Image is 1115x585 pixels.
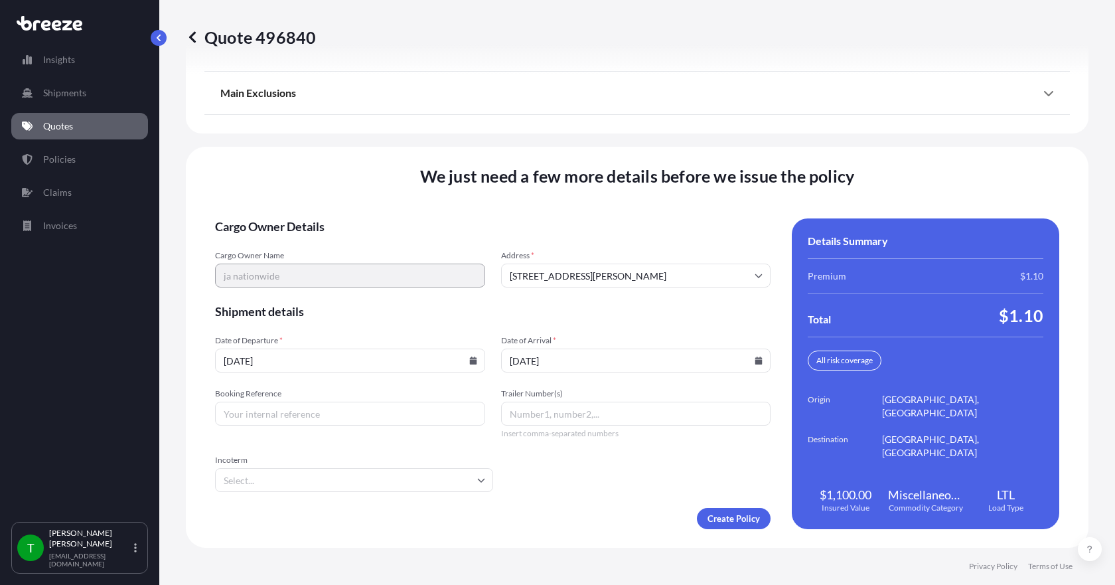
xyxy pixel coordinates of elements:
[707,512,760,525] p: Create Policy
[808,351,881,371] div: All risk coverage
[501,250,771,261] span: Address
[215,388,485,399] span: Booking Reference
[697,508,771,529] button: Create Policy
[820,487,871,503] span: $1,100.00
[43,219,77,232] p: Invoices
[889,503,963,513] span: Commodity Category
[220,77,1054,109] div: Main Exclusions
[882,433,1043,460] span: [GEOGRAPHIC_DATA], [GEOGRAPHIC_DATA]
[1020,270,1043,283] span: $1.10
[11,113,148,139] a: Quotes
[215,218,771,234] span: Cargo Owner Details
[43,120,73,133] p: Quotes
[501,335,771,346] span: Date of Arrival
[11,212,148,239] a: Invoices
[808,313,831,326] span: Total
[215,250,485,261] span: Cargo Owner Name
[808,234,888,248] span: Details Summary
[882,393,1043,420] span: [GEOGRAPHIC_DATA], [GEOGRAPHIC_DATA]
[220,86,296,100] span: Main Exclusions
[501,428,771,439] span: Insert comma-separated numbers
[420,165,855,187] span: We just need a few more details before we issue the policy
[11,179,148,206] a: Claims
[43,53,75,66] p: Insights
[999,305,1043,326] span: $1.10
[215,468,493,492] input: Select...
[43,153,76,166] p: Policies
[501,388,771,399] span: Trailer Number(s)
[27,541,35,554] span: T
[808,433,882,460] span: Destination
[43,86,86,100] p: Shipments
[49,528,131,549] p: [PERSON_NAME] [PERSON_NAME]
[888,487,963,503] span: Miscellaneous Manufactured Articles
[997,487,1015,503] span: LTL
[808,393,882,420] span: Origin
[11,46,148,73] a: Insights
[215,335,485,346] span: Date of Departure
[501,349,771,373] input: mm/dd/yyyy
[988,503,1023,513] span: Load Type
[49,552,131,568] p: [EMAIL_ADDRESS][DOMAIN_NAME]
[1028,561,1073,572] a: Terms of Use
[186,27,316,48] p: Quote 496840
[215,455,493,465] span: Incoterm
[822,503,869,513] span: Insured Value
[43,186,72,199] p: Claims
[11,80,148,106] a: Shipments
[215,349,485,373] input: mm/dd/yyyy
[808,270,846,283] span: Premium
[11,146,148,173] a: Policies
[969,561,1017,572] a: Privacy Policy
[215,402,485,426] input: Your internal reference
[501,264,771,288] input: Cargo owner address
[215,303,771,319] span: Shipment details
[501,402,771,426] input: Number1, number2,...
